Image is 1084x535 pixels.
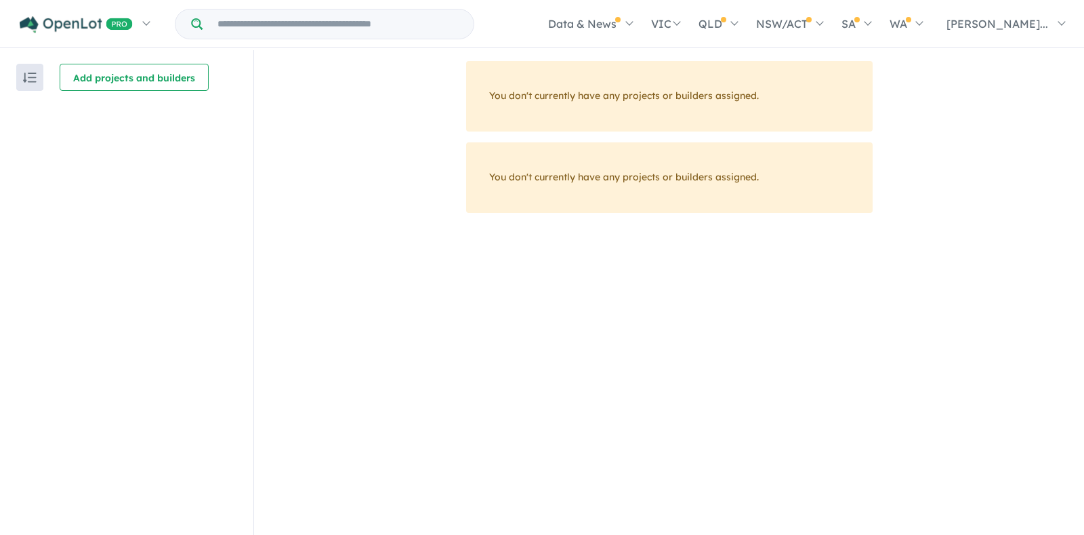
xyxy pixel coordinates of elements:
[60,64,209,91] button: Add projects and builders
[466,142,873,213] div: You don't currently have any projects or builders assigned.
[466,61,873,132] div: You don't currently have any projects or builders assigned.
[946,17,1048,31] span: [PERSON_NAME]...
[205,9,471,39] input: Try estate name, suburb, builder or developer
[23,73,37,83] img: sort.svg
[20,16,133,33] img: Openlot PRO Logo White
